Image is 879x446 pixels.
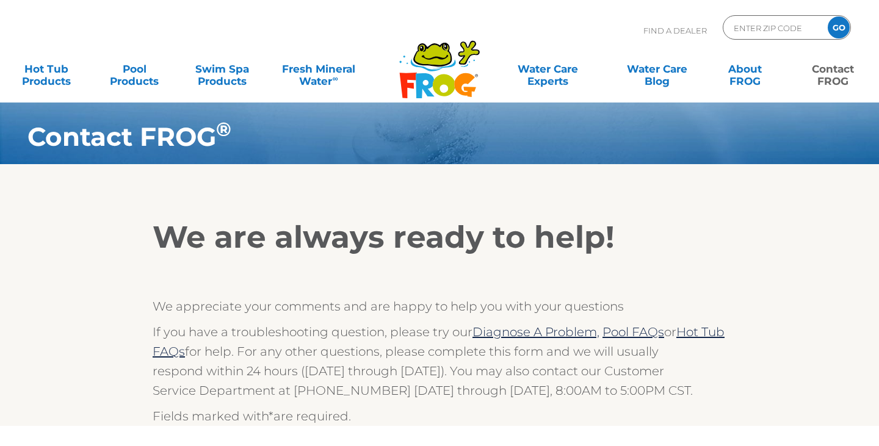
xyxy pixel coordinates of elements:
p: Find A Dealer [643,15,707,46]
h1: Contact FROG [27,122,784,151]
sup: ∞ [332,74,338,83]
a: Diagnose A Problem, [472,325,599,339]
a: Water CareBlog [623,57,691,81]
a: Pool FAQs [602,325,664,339]
h2: We are always ready to help! [153,219,726,256]
p: Fields marked with are required. [153,406,726,426]
a: PoolProducts [100,57,168,81]
a: Water CareExperts [492,57,603,81]
a: Hot TubProducts [12,57,81,81]
a: Swim SpaProducts [188,57,256,81]
sup: ® [216,118,231,141]
p: If you have a troubleshooting question, please try our or for help. For any other questions, plea... [153,322,726,400]
a: ContactFROG [798,57,867,81]
img: Frog Products Logo [392,24,487,99]
input: GO [828,16,850,38]
p: We appreciate your comments and are happy to help you with your questions [153,297,726,316]
a: AboutFROG [711,57,779,81]
a: Fresh MineralWater∞ [276,57,361,81]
